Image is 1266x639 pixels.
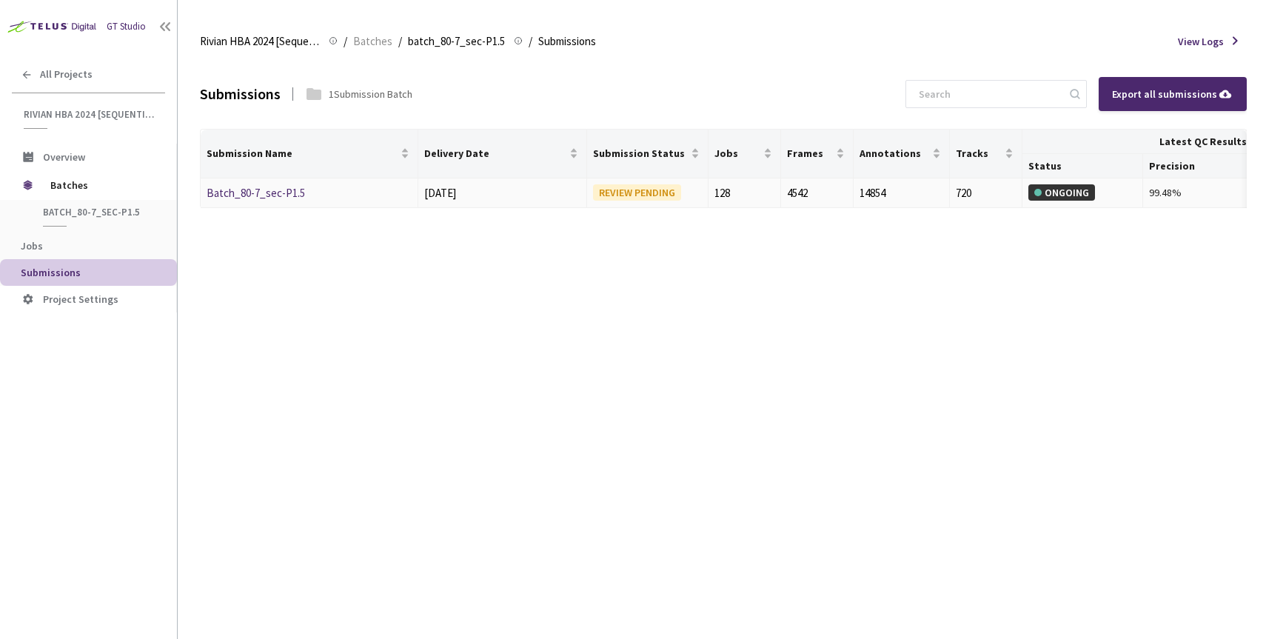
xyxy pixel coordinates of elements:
[781,130,854,178] th: Frames
[21,266,81,279] span: Submissions
[418,130,588,178] th: Delivery Date
[956,147,1002,159] span: Tracks
[950,130,1022,178] th: Tracks
[1149,184,1257,201] div: 99.48%
[714,184,774,202] div: 128
[538,33,596,50] span: Submissions
[21,239,43,252] span: Jobs
[329,86,412,102] div: 1 Submission Batch
[529,33,532,50] li: /
[1178,33,1224,50] span: View Logs
[43,206,153,218] span: batch_80-7_sec-P1.5
[854,130,951,178] th: Annotations
[40,68,93,81] span: All Projects
[593,184,681,201] div: REVIEW PENDING
[200,82,281,105] div: Submissions
[24,108,156,121] span: Rivian HBA 2024 [Sequential]
[1143,154,1264,178] th: Precision
[408,33,505,50] span: batch_80-7_sec-P1.5
[593,147,687,159] span: Submission Status
[50,170,152,200] span: Batches
[207,147,398,159] span: Submission Name
[201,130,418,178] th: Submission Name
[860,147,930,159] span: Annotations
[1112,86,1233,102] div: Export all submissions
[787,184,847,202] div: 4542
[714,147,760,159] span: Jobs
[424,184,581,202] div: [DATE]
[1028,184,1095,201] div: ONGOING
[344,33,347,50] li: /
[398,33,402,50] li: /
[350,33,395,49] a: Batches
[709,130,781,178] th: Jobs
[353,33,392,50] span: Batches
[956,184,1016,202] div: 720
[910,81,1068,107] input: Search
[587,130,708,178] th: Submission Status
[43,292,118,306] span: Project Settings
[200,33,320,50] span: Rivian HBA 2024 [Sequential]
[207,186,305,200] a: Batch_80-7_sec-P1.5
[860,184,944,202] div: 14854
[1022,154,1143,178] th: Status
[424,147,567,159] span: Delivery Date
[107,19,146,34] div: GT Studio
[43,150,85,164] span: Overview
[787,147,833,159] span: Frames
